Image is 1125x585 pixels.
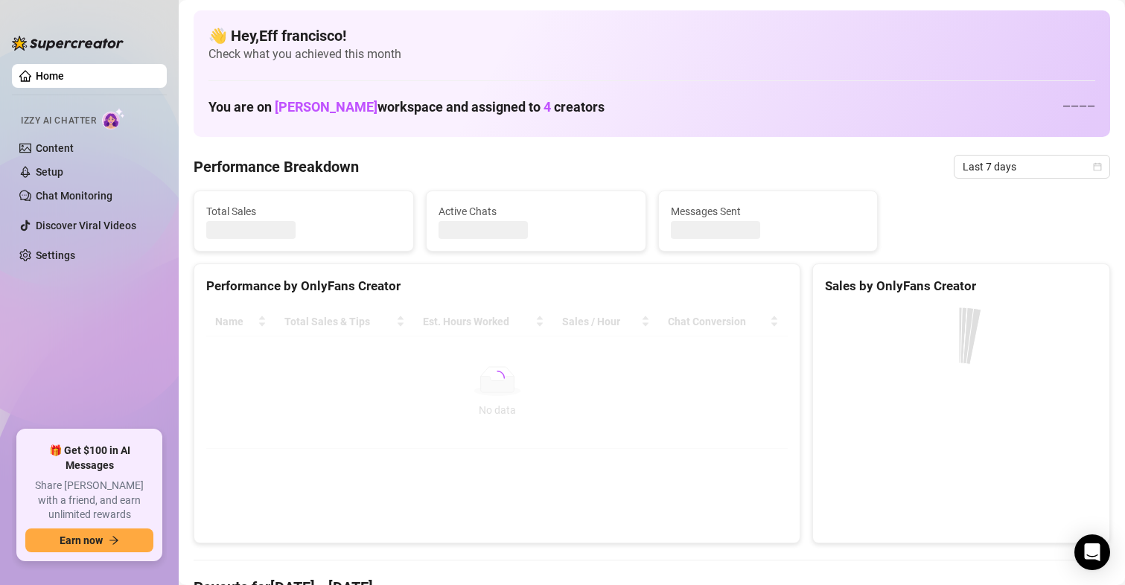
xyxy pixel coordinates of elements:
span: Share [PERSON_NAME] with a friend, and earn unlimited rewards [25,479,153,522]
img: AI Chatter [102,108,125,130]
span: Last 7 days [963,156,1101,178]
div: Sales by OnlyFans Creator [825,276,1097,296]
span: Izzy AI Chatter [21,114,96,128]
a: Settings [36,249,75,261]
span: arrow-right [109,535,119,546]
button: Earn nowarrow-right [25,528,153,552]
span: 4 [544,99,551,115]
a: Discover Viral Videos [36,220,136,231]
h4: Performance Breakdown [194,156,359,177]
a: Content [36,142,74,154]
span: Active Chats [439,203,634,220]
span: Messages Sent [671,203,866,220]
span: calendar [1093,162,1102,171]
div: Performance by OnlyFans Creator [206,276,788,296]
h1: You are on workspace and assigned to creators [208,99,605,115]
span: [PERSON_NAME] [275,99,377,115]
a: Setup [36,166,63,178]
span: Total Sales [206,203,401,220]
img: logo-BBDzfeDw.svg [12,36,124,51]
span: Earn now [60,534,103,546]
div: Open Intercom Messenger [1074,534,1110,570]
h4: 👋 Hey, Eff francisco ! [208,25,1095,46]
div: — — — — [1062,97,1095,114]
a: Home [36,70,64,82]
span: Check what you achieved this month [208,46,1095,63]
a: Chat Monitoring [36,190,112,202]
span: 🎁 Get $100 in AI Messages [25,444,153,473]
span: loading [490,371,505,386]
